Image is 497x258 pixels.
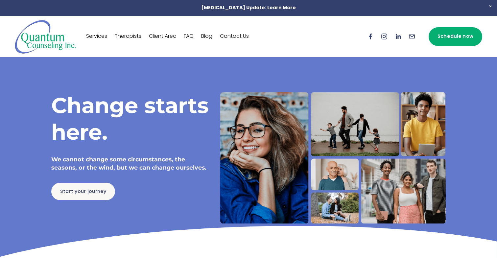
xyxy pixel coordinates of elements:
[149,31,177,42] a: Client Area
[115,31,141,42] a: Therapists
[86,31,107,42] a: Services
[394,33,402,40] a: LinkedIn
[51,155,209,172] h4: We cannot change some circumstances, the seasons, or the wind, but we can change ourselves.
[367,33,374,40] a: Facebook
[15,19,76,54] img: Quantum Counseling Inc. | Change starts here.
[429,27,482,46] a: Schedule now
[381,33,388,40] a: Instagram
[201,31,212,42] a: Blog
[51,183,115,200] a: Start your journey
[51,92,209,145] h1: Change starts here.
[408,33,415,40] a: info@quantumcounselinginc.com
[220,31,249,42] a: Contact Us
[184,31,194,42] a: FAQ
